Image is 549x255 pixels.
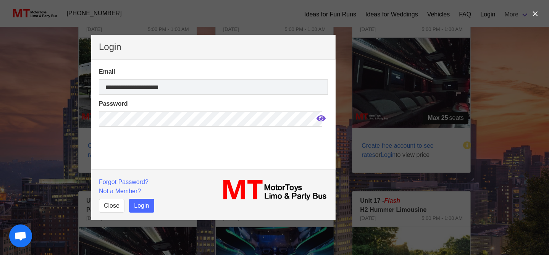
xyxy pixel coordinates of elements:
a: Open chat [9,224,32,247]
img: MT_logo_name.png [218,178,328,203]
a: Not a Member? [99,188,141,194]
p: Login [99,42,328,52]
label: Email [99,67,328,76]
button: Login [129,199,154,213]
a: Forgot Password? [99,179,149,185]
iframe: reCAPTCHA [99,131,215,189]
label: Password [99,99,328,108]
button: Close [99,199,124,213]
